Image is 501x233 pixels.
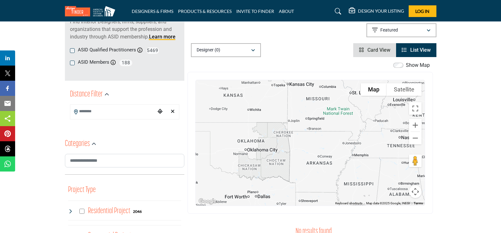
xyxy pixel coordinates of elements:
button: Map camera controls [409,185,422,198]
input: ASID Members checkbox [70,61,75,65]
h2: Distance Filter [70,89,103,100]
button: Toggle fullscreen view [409,102,422,115]
a: PRODUCTS & RESOURCES [178,9,232,14]
a: DESIGNERS & FIRMS [132,9,173,14]
li: List View [396,43,436,57]
h4: Residential Project: Types of projects range from simple residential renovations to highly comple... [88,206,130,217]
a: Open this area in Google Maps (opens a new window) [197,197,218,206]
a: View List [402,47,431,53]
input: Select Residential Project checkbox [79,209,84,214]
div: 2046 Results For Residential Project [133,208,142,214]
input: Search Category [65,154,184,167]
a: INVITE TO FINDER [236,9,274,14]
li: Card View [353,43,396,57]
p: Designer (0) [197,47,220,53]
span: 5469 [146,47,160,55]
button: Log In [409,5,436,17]
span: Log In [415,9,429,14]
label: ASID Qualified Practitioners [78,46,136,54]
img: Google [197,197,218,206]
button: Drag Pegman onto the map to open Street View [409,154,422,167]
button: Keyboard shortcuts [335,201,362,206]
p: Featured [380,27,398,33]
img: Site Logo [65,6,118,16]
button: Project Type [68,184,96,196]
button: Designer (0) [191,43,261,57]
button: Show street map [361,83,387,96]
input: ASID Qualified Practitioners checkbox [70,48,75,53]
span: List View [410,47,431,53]
label: Show Map [406,61,430,69]
label: ASID Members [78,59,109,66]
a: ABOUT [279,9,294,14]
button: Zoom out [409,132,422,144]
a: Learn more [149,34,176,40]
span: Map data ©2025 Google, INEGI [366,201,410,205]
h2: Categories [65,138,90,150]
button: Show satellite imagery [387,83,422,96]
a: Search [329,6,345,16]
div: Clear search location [168,105,177,119]
input: Search Location [70,105,155,118]
div: DESIGN YOUR LISTING [349,8,404,15]
span: Card View [367,47,390,53]
a: Terms (opens in new tab) [414,201,423,205]
p: Find Interior Designers, firms, suppliers, and organizations that support the profession and indu... [70,18,179,41]
div: Choose your current location [155,105,165,119]
span: 188 [119,59,133,67]
b: 2046 [133,209,142,214]
h5: DESIGN YOUR LISTING [358,8,404,14]
button: Featured [366,23,436,37]
a: View Card [359,47,390,53]
button: Zoom in [409,119,422,131]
